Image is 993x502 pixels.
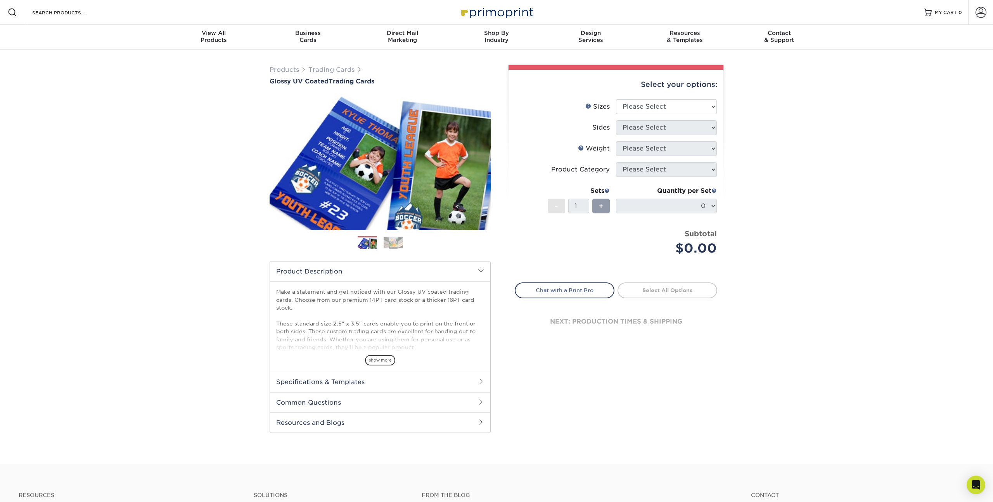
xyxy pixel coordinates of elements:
input: SEARCH PRODUCTS..... [31,8,107,17]
div: Industry [450,29,544,43]
span: - [555,200,558,212]
div: Quantity per Set [616,186,717,196]
div: Services [543,29,638,43]
a: Contact& Support [732,25,826,50]
div: Sets [548,186,610,196]
div: Sides [592,123,610,132]
a: BusinessCards [261,25,355,50]
span: Shop By [450,29,544,36]
div: Products [167,29,261,43]
div: Product Category [551,165,610,174]
div: & Support [732,29,826,43]
a: Trading Cards [308,66,355,73]
span: Resources [638,29,732,36]
div: & Templates [638,29,732,43]
img: Glossy UV Coated 01 [270,86,491,239]
h2: Resources and Blogs [270,412,490,433]
img: Primoprint [458,4,535,21]
h1: Trading Cards [270,78,491,85]
h2: Product Description [270,261,490,281]
a: Resources& Templates [638,25,732,50]
div: Sizes [585,102,610,111]
a: View AllProducts [167,25,261,50]
span: + [599,200,604,212]
span: Design [543,29,638,36]
div: next: production times & shipping [515,298,717,345]
img: Trading Cards 02 [384,237,403,249]
span: Direct Mail [355,29,450,36]
div: Open Intercom Messenger [967,476,985,494]
span: MY CART [935,9,957,16]
p: Make a statement and get noticed with our Glossy UV coated trading cards. Choose from our premium... [276,288,484,383]
span: Glossy UV Coated [270,78,329,85]
h4: From the Blog [422,492,730,499]
h2: Common Questions [270,392,490,412]
span: 0 [958,10,962,15]
span: View All [167,29,261,36]
span: Contact [732,29,826,36]
span: show more [365,355,395,365]
div: $0.00 [622,239,717,258]
div: Marketing [355,29,450,43]
strong: Subtotal [685,229,717,238]
a: Select All Options [618,282,717,298]
a: Shop ByIndustry [450,25,544,50]
div: Cards [261,29,355,43]
div: Weight [578,144,610,153]
a: Direct MailMarketing [355,25,450,50]
a: Glossy UV CoatedTrading Cards [270,78,491,85]
h4: Solutions [254,492,410,499]
span: Business [261,29,355,36]
h2: Specifications & Templates [270,372,490,392]
h4: Resources [19,492,242,499]
img: Trading Cards 01 [358,237,377,250]
div: Select your options: [515,70,717,99]
a: Chat with a Print Pro [515,282,614,298]
a: Contact [751,492,974,499]
a: Products [270,66,299,73]
a: DesignServices [543,25,638,50]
